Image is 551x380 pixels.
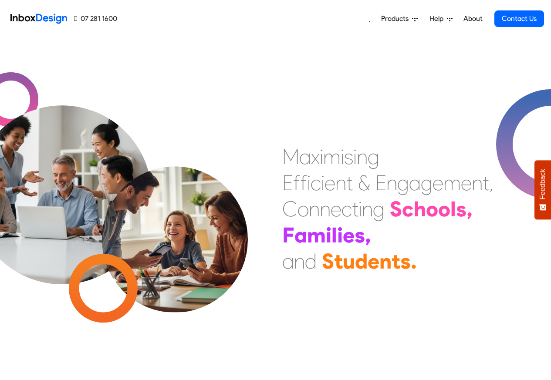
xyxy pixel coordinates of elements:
button: Feedback - Show survey [534,160,551,219]
div: n [294,248,305,274]
div: c [311,170,321,196]
div: g [397,170,409,196]
div: E [375,170,386,196]
span: Products [381,13,412,24]
div: E [282,170,293,196]
div: s [355,222,365,248]
img: parents_with_child.png [84,130,266,313]
div: d [305,248,317,274]
a: Products [378,10,421,27]
div: g [368,144,379,170]
div: i [341,144,344,170]
div: l [450,196,456,222]
div: S [322,248,334,274]
div: t [334,248,343,274]
div: m [443,170,461,196]
div: , [466,196,473,222]
div: o [297,196,309,222]
div: d [355,248,368,274]
div: t [483,170,489,196]
div: t [352,196,358,222]
div: l [331,222,337,248]
div: i [320,144,323,170]
div: g [421,170,433,196]
div: n [386,170,397,196]
div: a [294,222,307,248]
div: n [362,196,373,222]
span: Help [429,13,447,24]
div: e [433,170,443,196]
a: 07 281 1600 [74,13,117,24]
div: C [282,196,297,222]
div: g [373,196,385,222]
div: c [402,196,414,222]
div: e [331,196,341,222]
div: e [325,170,335,196]
div: e [368,248,379,274]
div: t [346,170,353,196]
div: n [335,170,346,196]
a: Contact Us [494,10,544,27]
div: o [426,196,438,222]
a: Help [426,10,456,27]
div: i [321,170,325,196]
div: . [411,248,417,274]
div: n [320,196,331,222]
div: i [337,222,343,248]
div: x [311,144,320,170]
div: u [343,248,355,274]
div: m [323,144,341,170]
div: o [438,196,450,222]
div: f [300,170,307,196]
div: e [343,222,355,248]
div: i [326,222,331,248]
div: & [358,170,370,196]
div: a [299,144,311,170]
div: n [472,170,483,196]
div: t [392,248,400,274]
div: f [293,170,300,196]
div: s [456,196,466,222]
div: i [358,196,362,222]
div: i [353,144,357,170]
div: Maximising Efficient & Engagement, Connecting Schools, Families, and Students. [282,144,494,274]
div: S [390,196,402,222]
div: a [282,248,294,274]
div: F [282,222,294,248]
div: h [414,196,426,222]
span: Feedback [539,169,547,199]
div: a [409,170,421,196]
div: e [461,170,472,196]
div: M [282,144,299,170]
a: About [461,10,485,27]
div: s [344,144,353,170]
div: n [379,248,392,274]
div: s [400,248,411,274]
div: c [341,196,352,222]
div: n [309,196,320,222]
div: m [307,222,326,248]
div: , [489,170,494,196]
div: n [357,144,368,170]
div: , [365,222,371,248]
div: i [307,170,311,196]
